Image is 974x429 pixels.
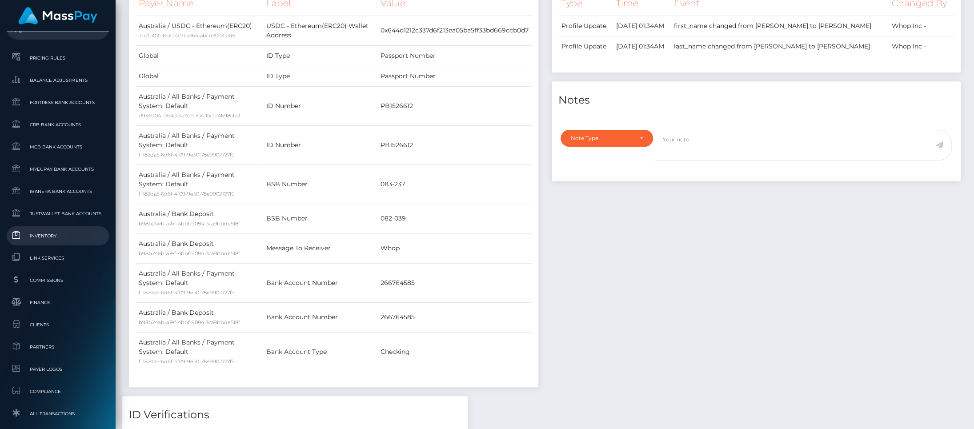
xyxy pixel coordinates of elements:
span: All Transactions [10,409,105,419]
td: Profile Update [558,16,613,36]
td: ID Type [263,45,377,66]
small: f1182da5-6d6f-4f09-9e50-78e9902727f9 [139,358,235,365]
small: f1182da5-6d6f-4f09-9e50-78e9902727f9 [139,289,235,296]
h4: Notes [558,92,954,108]
small: b98b24eb-a7ef-4bbf-9084-3ca9bbde518f [139,319,240,325]
td: Australia / Bank Deposit [136,233,263,263]
a: JustWallet Bank Accounts [7,204,109,223]
h4: ID Verifications [129,407,461,423]
td: Passport Number [377,45,531,66]
td: BSB Number [263,204,377,233]
small: d9469041-764d-423c-9704-15cfb4698cbd [139,112,240,119]
td: 266764585 [377,263,531,302]
span: Fortress Bank Accounts [10,97,105,108]
a: Link Services [7,249,109,268]
td: Bank Account Type [263,332,377,371]
td: Global [136,45,263,66]
a: Inventory [7,226,109,245]
td: Bank Account Number [263,302,377,332]
span: Partners [10,342,105,352]
a: Clients [7,315,109,334]
td: Whop Inc - [888,16,954,36]
a: CRB Bank Accounts [7,115,109,134]
span: MyEUPay Bank Accounts [10,164,105,174]
span: CRB Bank Accounts [10,120,105,130]
td: Australia / All Banks / Payment System: Default [136,164,263,204]
small: b98b24eb-a7ef-4bbf-9084-3ca9bbde518f [139,221,240,227]
td: Australia / All Banks / Payment System: Default [136,125,263,164]
div: Note Type [571,135,633,142]
td: Bank Account Number [263,263,377,302]
td: Profile Update [558,36,613,56]
a: All Transactions [7,404,109,423]
td: Australia / Bank Deposit [136,302,263,332]
td: Message To Receiver [263,233,377,263]
td: Australia / All Banks / Payment System: Default [136,332,263,371]
a: MCB Bank Accounts [7,137,109,156]
span: Compliance [10,386,105,397]
span: Finance [10,297,105,308]
small: f1182da5-6d6f-4f09-9e50-78e9902727f9 [139,191,235,197]
span: Pricing Rules [10,53,105,63]
td: [DATE] 01:34AM [613,16,670,36]
small: b98b24eb-a7ef-4bbf-9084-3ca9bbde518f [139,250,240,257]
span: Payer Logos [10,364,105,374]
span: MCB Bank Accounts [10,142,105,152]
a: Finance [7,293,109,312]
span: Ibanera Bank Accounts [10,186,105,196]
td: last_name changed from [PERSON_NAME] to [PERSON_NAME] [671,36,889,56]
td: Checking [377,332,531,371]
small: 7b2fb07c-f62c-4c71-a364-abcd300337d6 [139,32,236,39]
td: 266764585 [377,302,531,332]
button: Note Type [561,130,653,147]
td: PB1526612 [377,125,531,164]
td: 082-039 [377,204,531,233]
a: Partners [7,337,109,357]
span: Commissions [10,275,105,285]
td: first_name changed from [PERSON_NAME] to [PERSON_NAME] [671,16,889,36]
td: Whop [377,233,531,263]
a: MyEUPay Bank Accounts [7,160,109,179]
span: Inventory [10,231,105,241]
td: Australia / Bank Deposit [136,204,263,233]
td: ID Number [263,125,377,164]
td: 083-237 [377,164,531,204]
small: f1182da5-6d6f-4f09-9e50-78e9902727f9 [139,152,235,158]
a: Payer Logos [7,360,109,379]
a: Fortress Bank Accounts [7,93,109,112]
img: MassPay Logo [18,7,97,24]
td: USDC - Ethereum(ERC20) Wallet Address [263,16,377,45]
span: Link Services [10,253,105,263]
a: Compliance [7,382,109,401]
td: Passport Number [377,66,531,86]
td: ID Number [263,86,377,125]
a: Pricing Rules [7,48,109,68]
td: Global [136,66,263,86]
td: BSB Number [263,164,377,204]
a: Commissions [7,271,109,290]
a: Ibanera Bank Accounts [7,182,109,201]
span: JustWallet Bank Accounts [10,208,105,219]
td: Australia / All Banks / Payment System: Default [136,86,263,125]
td: Australia / USDC - Ethereum(ERC20) [136,16,263,45]
td: ID Type [263,66,377,86]
td: Whop Inc - [888,36,954,56]
td: PB1526612 [377,86,531,125]
td: Australia / All Banks / Payment System: Default [136,263,263,302]
a: Balance Adjustments [7,71,109,90]
td: [DATE] 01:34AM [613,36,670,56]
span: Balance Adjustments [10,75,105,85]
td: 0x644d1212c337d6f213ea05ba5ff33bd669ccb0d7 [377,16,531,45]
span: Clients [10,320,105,330]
